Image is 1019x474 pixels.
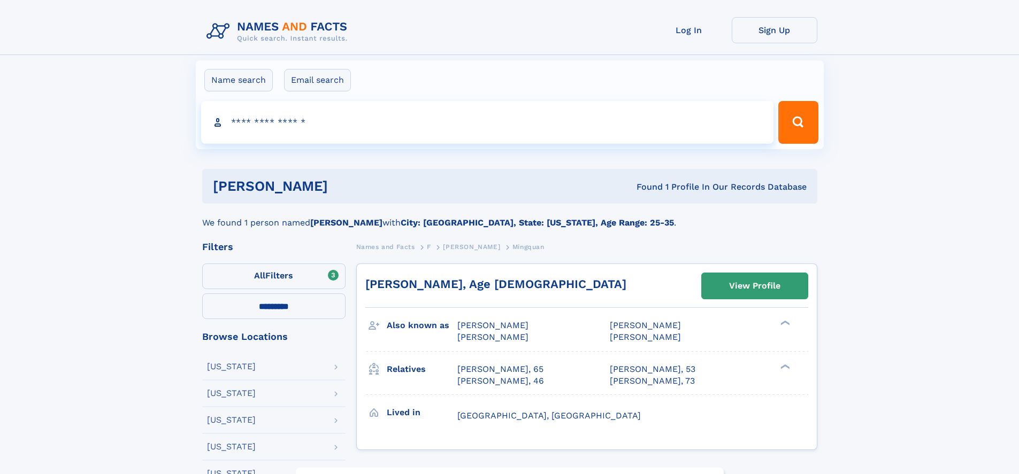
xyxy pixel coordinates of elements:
[387,403,457,422] h3: Lived in
[401,217,674,228] b: City: [GEOGRAPHIC_DATA], State: [US_STATE], Age Range: 25-35
[457,363,543,375] a: [PERSON_NAME], 65
[732,17,817,43] a: Sign Up
[443,243,500,251] span: [PERSON_NAME]
[387,316,457,335] h3: Also known as
[356,240,415,253] a: Names and Facts
[778,320,791,327] div: ❯
[202,263,346,289] label: Filters
[427,243,431,251] span: F
[365,277,626,291] a: [PERSON_NAME], Age [DEMOGRAPHIC_DATA]
[427,240,431,253] a: F
[482,181,807,193] div: Found 1 Profile In Our Records Database
[207,442,256,451] div: [US_STATE]
[254,270,265,281] span: All
[778,363,791,370] div: ❯
[443,240,500,253] a: [PERSON_NAME]
[207,389,256,398] div: [US_STATE]
[213,180,482,193] h1: [PERSON_NAME]
[387,360,457,378] h3: Relatives
[202,332,346,341] div: Browse Locations
[512,243,545,251] span: Mingquan
[610,363,695,375] a: [PERSON_NAME], 53
[201,101,774,144] input: search input
[778,101,818,144] button: Search Button
[202,17,356,46] img: Logo Names and Facts
[457,410,641,421] span: [GEOGRAPHIC_DATA], [GEOGRAPHIC_DATA]
[284,69,351,91] label: Email search
[457,332,528,342] span: [PERSON_NAME]
[610,320,681,330] span: [PERSON_NAME]
[457,320,528,330] span: [PERSON_NAME]
[610,375,695,387] a: [PERSON_NAME], 73
[702,273,808,299] a: View Profile
[204,69,273,91] label: Name search
[202,242,346,252] div: Filters
[207,416,256,424] div: [US_STATE]
[457,375,544,387] a: [PERSON_NAME], 46
[207,362,256,371] div: [US_STATE]
[610,332,681,342] span: [PERSON_NAME]
[646,17,732,43] a: Log In
[202,204,817,229] div: We found 1 person named with .
[310,217,382,228] b: [PERSON_NAME]
[729,274,780,298] div: View Profile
